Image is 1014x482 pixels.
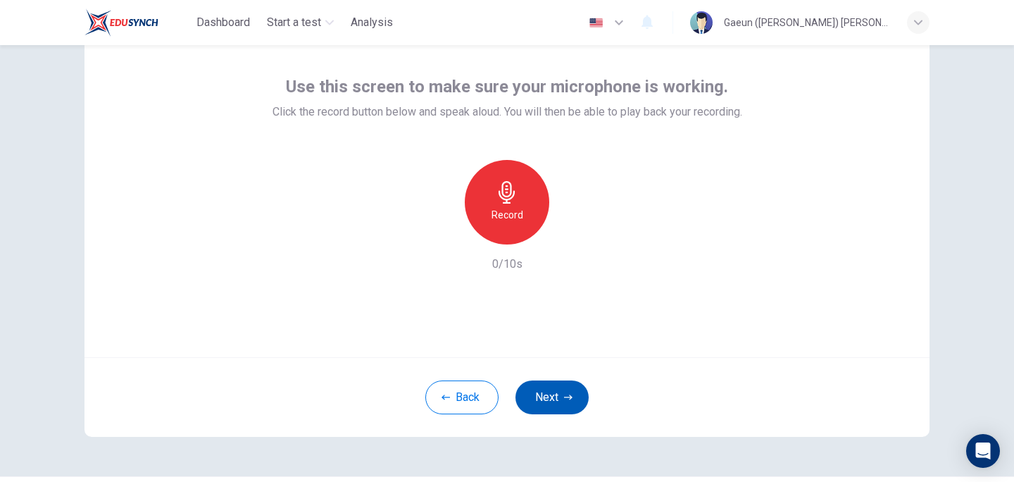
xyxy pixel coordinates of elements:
div: Open Intercom Messenger [966,434,1000,468]
a: EduSynch logo [84,8,191,37]
img: Profile picture [690,11,713,34]
h6: Record [492,206,523,223]
button: Next [515,381,589,414]
button: Back [425,381,499,414]
button: Start a test [261,10,339,35]
span: Start a test [267,14,321,31]
div: Gaeun ([PERSON_NAME]) [PERSON_NAME] [724,14,890,31]
span: Click the record button below and speak aloud. You will then be able to play back your recording. [273,104,742,121]
button: Dashboard [191,10,256,35]
span: Dashboard [196,14,250,31]
button: Analysis [345,10,399,35]
span: Use this screen to make sure your microphone is working. [286,75,728,98]
h6: 0/10s [492,256,522,273]
img: EduSynch logo [84,8,158,37]
span: Analysis [351,14,393,31]
button: Record [465,160,549,245]
img: en [587,18,605,28]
